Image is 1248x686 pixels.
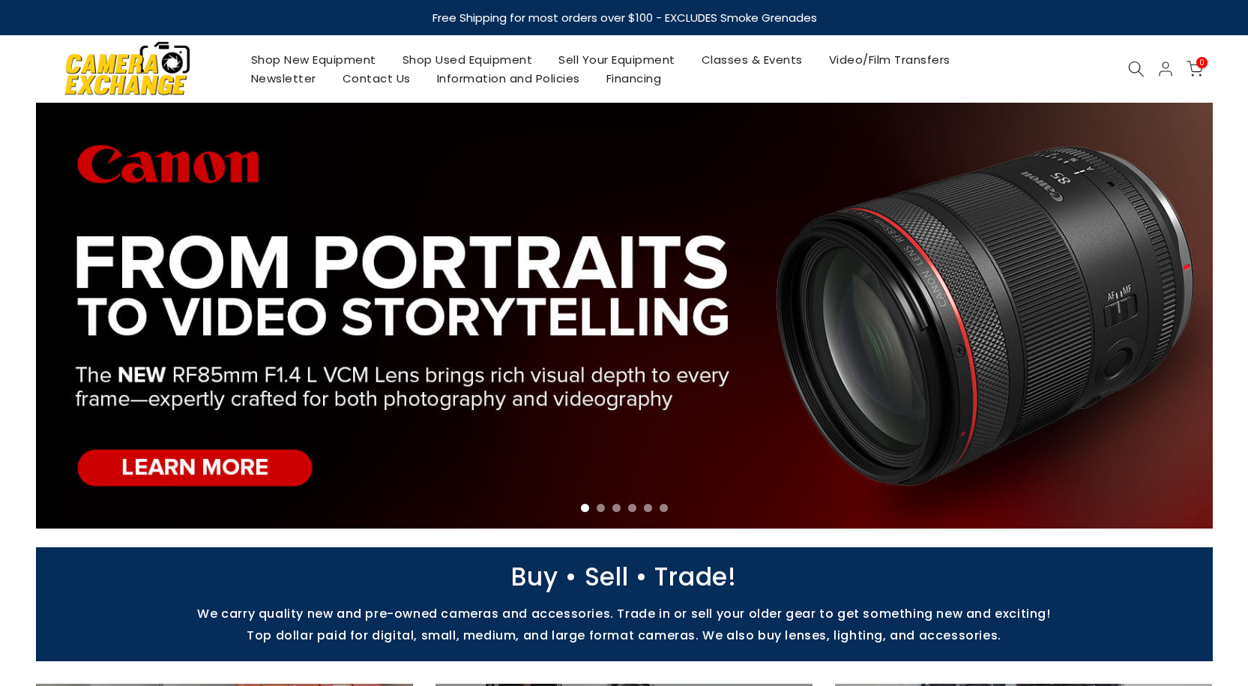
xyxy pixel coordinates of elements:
[28,607,1220,621] p: We carry quality new and pre-owned cameras and accessories. Trade in or sell your older gear to g...
[688,50,816,69] a: Classes & Events
[597,504,605,512] li: Page dot 2
[389,50,546,69] a: Shop Used Equipment
[612,504,621,512] li: Page dot 3
[1187,61,1203,77] a: 0
[28,570,1220,584] p: Buy • Sell • Trade!
[432,10,816,25] strong: Free Shipping for most orders over $100 - EXCLUDES Smoke Grenades
[423,69,593,88] a: Information and Policies
[546,50,689,69] a: Sell Your Equipment
[238,50,389,69] a: Shop New Equipment
[28,628,1220,643] p: Top dollar paid for digital, small, medium, and large format cameras. We also buy lenses, lightin...
[628,504,636,512] li: Page dot 4
[238,69,329,88] a: Newsletter
[644,504,652,512] li: Page dot 5
[581,504,589,512] li: Page dot 1
[1196,57,1208,68] span: 0
[593,69,675,88] a: Financing
[816,50,963,69] a: Video/Film Transfers
[660,504,668,512] li: Page dot 6
[329,69,423,88] a: Contact Us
